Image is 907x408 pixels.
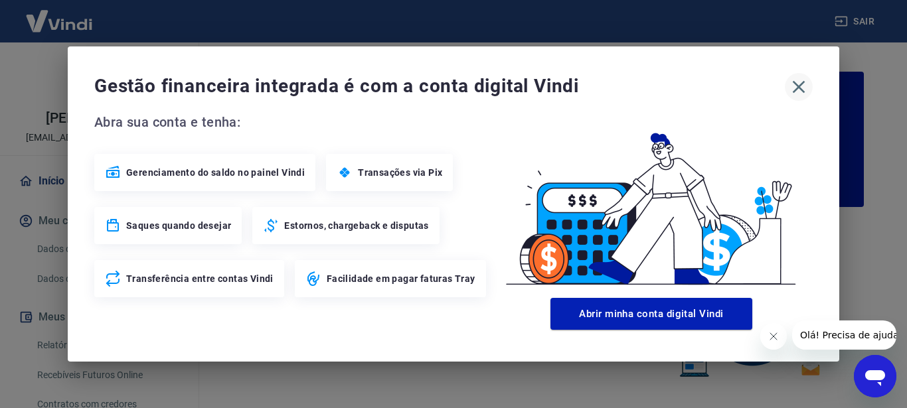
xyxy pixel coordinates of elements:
[854,355,896,397] iframe: Botão para abrir a janela de mensagens
[490,111,813,293] img: Good Billing
[327,272,475,285] span: Facilidade em pagar faturas Tray
[8,9,112,20] span: Olá! Precisa de ajuda?
[550,298,752,330] button: Abrir minha conta digital Vindi
[358,166,442,179] span: Transações via Pix
[284,219,428,232] span: Estornos, chargeback e disputas
[94,111,490,133] span: Abra sua conta e tenha:
[792,320,896,350] iframe: Mensagem da empresa
[94,73,785,100] span: Gestão financeira integrada é com a conta digital Vindi
[126,166,305,179] span: Gerenciamento do saldo no painel Vindi
[126,272,274,285] span: Transferência entre contas Vindi
[126,219,231,232] span: Saques quando desejar
[760,323,787,350] iframe: Fechar mensagem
